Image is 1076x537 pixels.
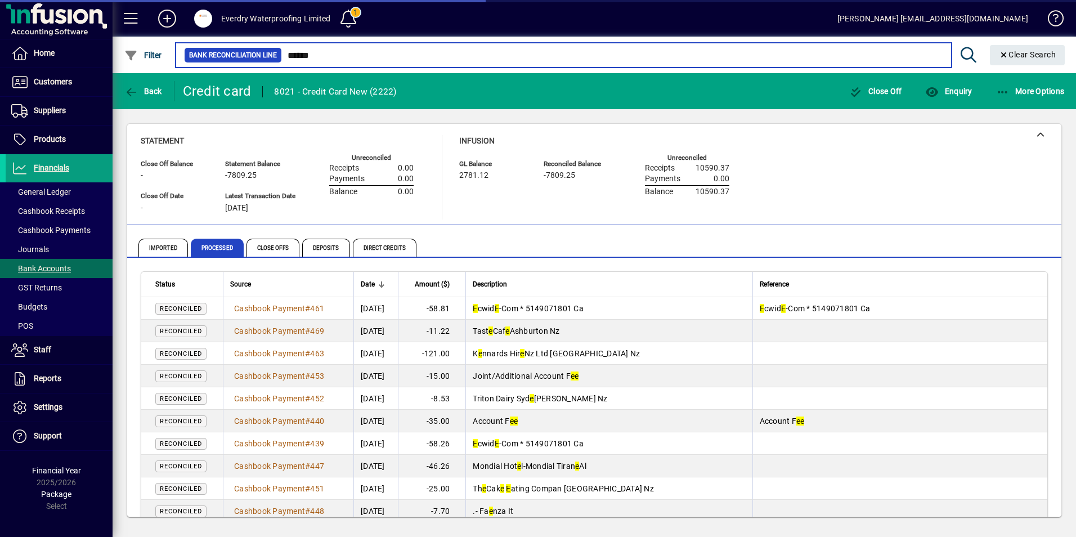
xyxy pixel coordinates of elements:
span: Payments [329,174,365,184]
span: Cashbook Payment [234,484,305,493]
td: -11.22 [398,320,465,342]
span: 461 [310,304,324,313]
span: Staff [34,345,51,354]
a: Home [6,39,113,68]
div: 8021 - Credit Card New (2222) [274,83,396,101]
span: 0.00 [714,174,729,184]
a: Bank Accounts [6,259,113,278]
a: General Ledger [6,182,113,202]
td: -46.26 [398,455,465,477]
span: # [305,394,310,403]
td: -8.53 [398,387,465,410]
button: Enquiry [922,81,975,101]
span: Reconciled [160,373,202,380]
button: More Options [993,81,1068,101]
em: e [488,326,492,335]
a: Cashbook Payments [6,221,113,240]
span: Reconciled [160,305,202,312]
span: Filter [124,51,162,60]
span: 10590.37 [696,164,729,173]
span: Enquiry [925,87,972,96]
span: More Options [996,87,1065,96]
td: [DATE] [353,342,398,365]
em: E [781,304,786,313]
span: Close Off Balance [141,160,208,168]
em: e [575,462,579,471]
div: [PERSON_NAME] [EMAIL_ADDRESS][DOMAIN_NAME] [837,10,1028,28]
em: e [505,326,509,335]
span: K nnards Hir Nz Ltd [GEOGRAPHIC_DATA] Nz [473,349,640,358]
span: Receipts [645,164,675,173]
span: Latest Transaction Date [225,193,295,200]
td: -15.00 [398,365,465,387]
button: Clear [990,45,1065,65]
em: e [517,462,521,471]
span: Mondial Hot l-Mondial Tiran Al [473,462,586,471]
td: -58.81 [398,297,465,320]
span: POS [11,321,33,330]
td: [DATE] [353,432,398,455]
span: Joint/Additional Account F [473,372,579,381]
span: 452 [310,394,324,403]
a: Knowledge Base [1039,2,1062,39]
span: Payments [645,174,680,184]
span: 440 [310,417,324,426]
div: Date [361,278,391,290]
a: Cashbook Payment#439 [230,437,328,450]
div: Credit card [183,82,252,100]
span: Source [230,278,251,290]
span: # [305,349,310,358]
em: e [482,484,486,493]
span: -7809.25 [225,171,257,180]
td: [DATE] [353,387,398,410]
span: # [305,326,310,335]
span: Back [124,87,162,96]
span: GL Balance [459,160,527,168]
span: Account F [760,417,805,426]
span: Reconciled [160,485,202,493]
span: - [141,204,143,213]
span: 447 [310,462,324,471]
span: Reconciled [160,395,202,402]
span: Journals [11,245,49,254]
a: POS [6,316,113,335]
td: [DATE] [353,455,398,477]
span: GST Returns [11,283,62,292]
td: -7.70 [398,500,465,522]
span: # [305,304,310,313]
span: Bank Reconciliation Line [189,50,277,61]
span: 451 [310,484,324,493]
span: Financials [34,163,69,172]
span: # [305,507,310,516]
em: e [571,372,575,381]
span: # [305,439,310,448]
a: Products [6,126,113,154]
span: [DATE] [225,204,248,213]
div: Reference [760,278,1033,290]
span: 453 [310,372,324,381]
span: 0.00 [398,187,414,196]
a: Staff [6,336,113,364]
div: Amount ($) [405,278,460,290]
span: Cashbook Payment [234,304,305,313]
span: Description [473,278,507,290]
em: E [506,484,510,493]
a: Cashbook Receipts [6,202,113,221]
span: Deposits [302,239,350,257]
div: Everdry Waterproofing Limited [221,10,330,28]
a: Reports [6,365,113,393]
td: -58.26 [398,432,465,455]
a: Journals [6,240,113,259]
span: Cashbook Receipts [11,207,85,216]
span: Reconciled [160,350,202,357]
em: e [478,349,482,358]
span: 10590.37 [696,187,729,196]
span: Cashbook Payment [234,462,305,471]
em: E [760,304,764,313]
span: Receipts [329,164,359,173]
span: Processed [191,239,244,257]
td: -121.00 [398,342,465,365]
span: Cashbook Payment [234,349,305,358]
app-page-header-button: Back [113,81,174,101]
span: 0.00 [398,174,414,184]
